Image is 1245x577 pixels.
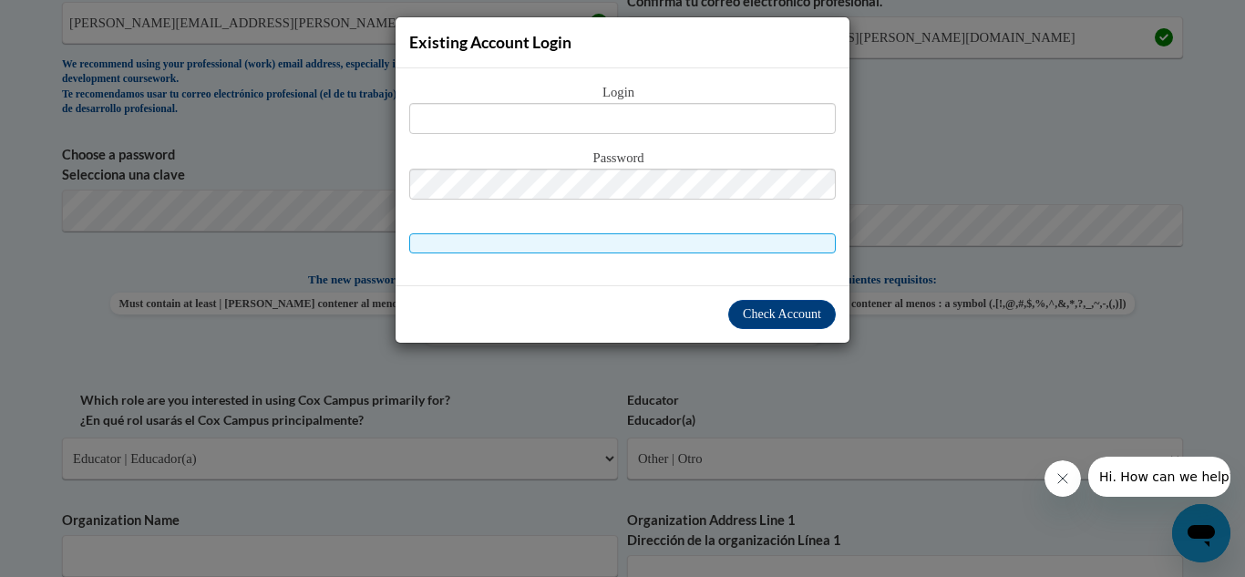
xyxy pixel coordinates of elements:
[728,300,836,329] button: Check Account
[743,307,821,321] span: Check Account
[1044,460,1081,497] iframe: Close message
[1088,457,1230,497] iframe: Message from company
[11,13,148,27] span: Hi. How can we help?
[409,33,571,52] span: Existing Account Login
[409,83,836,103] span: Login
[409,149,836,169] span: Password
